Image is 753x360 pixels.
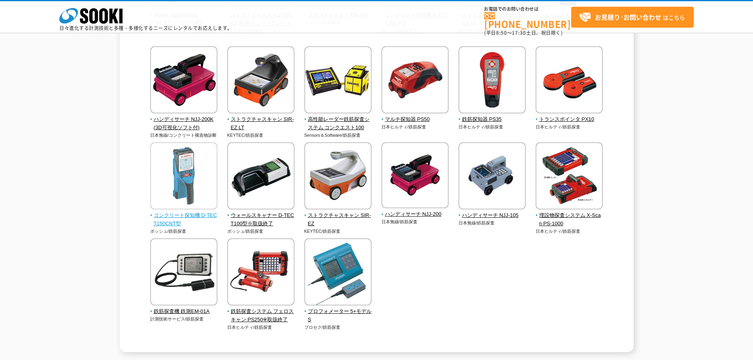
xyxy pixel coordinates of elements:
p: KEYTEC/鉄筋探査 [304,228,372,235]
p: Sensors＆Software/鉄筋探査 [304,132,372,139]
a: プロフォメーター 5+モデルS [304,300,372,324]
img: ストラクチャスキャン SIR-EZ [304,142,372,211]
a: ハンディサーチ NJJ-200K(3D可視化ソフト付) [150,108,218,132]
a: ハンディサーチ NJJ-200 [381,203,449,219]
img: コンクリート探知機 D-TECT150CNT型 [150,142,217,211]
a: トランスポインタ PX10 [536,108,603,124]
a: 埋設物探査システム X-Scan PS-1000 [536,204,603,228]
img: 高性能レーダー鉄筋探査システム コンクエスト100 [304,46,372,115]
span: トランスポインタ PX10 [536,115,603,124]
p: 計測技術サービス/鉄筋探査 [150,316,218,322]
img: ウォールスキャナー D-TECT100型※取扱終了 [227,142,294,211]
p: KEYTEC/鉄筋探査 [227,132,295,139]
p: ボッシュ/鉄筋探査 [227,228,295,235]
p: 日本ヒルティ/鉄筋探査 [536,228,603,235]
span: コンクリート探知機 D-TECT150CNT型 [150,211,218,228]
img: 鉄筋探査機 鉄測EM-01A [150,238,217,307]
a: 高性能レーダー鉄筋探査システム コンクエスト100 [304,108,372,132]
img: 鉄筋探査システム フェロスキャン PS250※取扱終了 [227,238,294,307]
strong: お見積り･お問い合わせ [595,12,661,22]
a: [PHONE_NUMBER] [484,12,571,28]
span: ストラクチャスキャン SIR-EZ [304,211,372,228]
p: ボッシュ/鉄筋探査 [150,228,218,235]
span: 17:30 [512,29,526,36]
a: ウォールスキャナー D-TECT100型※取扱終了 [227,204,295,228]
span: マルチ探知器 PS50 [381,115,449,124]
span: ハンディサーチ NJJ-105 [459,211,526,220]
p: 日本無線/鉄筋探査 [381,219,449,225]
p: 日本ヒルティ/鉄筋探査 [381,124,449,130]
a: 鉄筋探知器 PS35 [459,108,526,124]
p: 日本ヒルティ/鉄筋探査 [459,124,526,130]
a: ハンディサーチ NJJ-105 [459,204,526,220]
img: トランスポインタ PX10 [536,46,603,115]
a: マルチ探知器 PS50 [381,108,449,124]
span: はこちら [579,11,685,23]
img: ストラクチャスキャン SIR-EZ LT [227,46,294,115]
a: ストラクチャスキャン SIR-EZ LT [227,108,295,132]
span: ウォールスキャナー D-TECT100型※取扱終了 [227,211,295,228]
a: 鉄筋探査機 鉄測EM-01A [150,300,218,316]
span: (平日 ～ 土日、祝日除く) [484,29,562,36]
img: マルチ探知器 PS50 [381,46,449,115]
span: ストラクチャスキャン SIR-EZ LT [227,115,295,132]
p: プロセク/鉄筋探査 [304,324,372,331]
p: 日本無線/コンクリート構造物診断 [150,132,218,139]
img: ハンディサーチ NJJ-200 [381,142,449,210]
span: 鉄筋探査機 鉄測EM-01A [150,307,218,316]
img: ハンディサーチ NJJ-105 [459,142,526,211]
span: 高性能レーダー鉄筋探査システム コンクエスト100 [304,115,372,132]
span: 鉄筋探査システム フェロスキャン PS250※取扱終了 [227,307,295,324]
a: 鉄筋探査システム フェロスキャン PS250※取扱終了 [227,300,295,324]
a: お見積り･お問い合わせはこちら [571,7,694,28]
a: コンクリート探知機 D-TECT150CNT型 [150,204,218,228]
span: 8:50 [496,29,507,36]
p: 日本ヒルティ/鉄筋探査 [536,124,603,130]
p: 日本ヒルティ/鉄筋探査 [227,324,295,331]
span: ハンディサーチ NJJ-200 [381,210,449,219]
p: 日々進化する計測技術と多種・多様化するニーズにレンタルでお応えします。 [59,26,232,30]
span: ハンディサーチ NJJ-200K(3D可視化ソフト付) [150,115,218,132]
span: お電話でのお問い合わせは [484,7,571,11]
img: プロフォメーター 5+モデルS [304,238,372,307]
span: 鉄筋探知器 PS35 [459,115,526,124]
img: 埋設物探査システム X-Scan PS-1000 [536,142,603,211]
a: ストラクチャスキャン SIR-EZ [304,204,372,228]
img: ハンディサーチ NJJ-200K(3D可視化ソフト付) [150,46,217,115]
img: 鉄筋探知器 PS35 [459,46,526,115]
p: 日本無線/鉄筋探査 [459,220,526,226]
span: 埋設物探査システム X-Scan PS-1000 [536,211,603,228]
span: プロフォメーター 5+モデルS [304,307,372,324]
